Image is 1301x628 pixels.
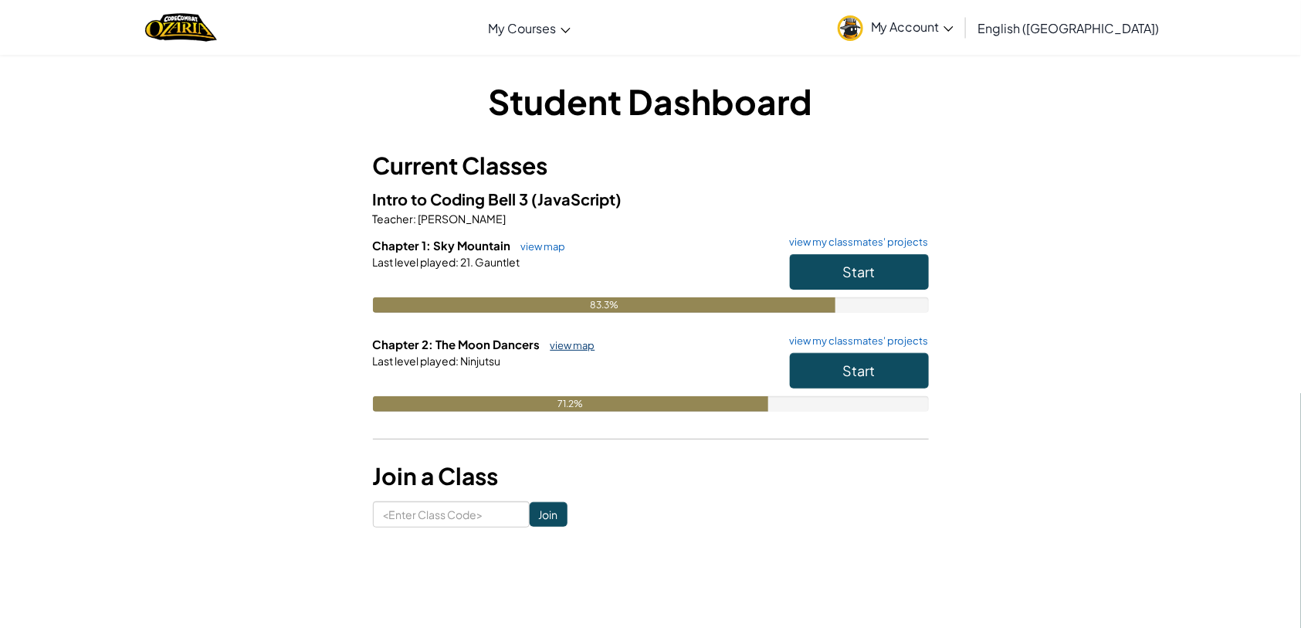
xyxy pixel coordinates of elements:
div: 83.3% [373,297,836,313]
span: Last level played [373,255,456,269]
span: Chapter 2: The Moon Dancers [373,337,543,351]
span: (JavaScript) [532,189,622,209]
span: My Courses [489,20,557,36]
span: Start [843,263,876,280]
span: Last level played [373,354,456,368]
span: [PERSON_NAME] [417,212,507,226]
a: English ([GEOGRAPHIC_DATA]) [971,7,1167,49]
a: view my classmates' projects [782,237,929,247]
span: Intro to Coding Bell 3 [373,189,532,209]
a: view map [513,240,566,253]
div: 71.2% [373,396,769,412]
span: Gauntlet [474,255,520,269]
a: view my classmates' projects [782,336,929,346]
input: <Enter Class Code> [373,501,530,528]
img: Home [145,12,217,43]
h1: Student Dashboard [373,77,929,125]
a: My Courses [481,7,578,49]
h3: Join a Class [373,459,929,494]
img: avatar [838,15,863,41]
span: My Account [871,19,954,35]
a: view map [543,339,595,351]
span: Teacher [373,212,414,226]
input: Join [530,502,567,527]
button: Start [790,254,929,290]
a: My Account [830,3,961,52]
button: Start [790,353,929,389]
span: 21. [459,255,474,269]
span: : [456,255,459,269]
span: English ([GEOGRAPHIC_DATA]) [978,20,1160,36]
a: Ozaria by CodeCombat logo [145,12,217,43]
span: : [414,212,417,226]
span: : [456,354,459,368]
span: Start [843,362,876,379]
span: Ninjutsu [459,354,501,368]
h3: Current Classes [373,148,929,183]
span: Chapter 1: Sky Mountain [373,238,513,253]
